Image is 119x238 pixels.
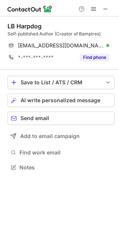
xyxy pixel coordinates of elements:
img: ContactOut v5.3.10 [7,4,52,13]
span: Find work email [19,149,112,156]
div: Save to List / ATS / CRM [21,79,101,85]
button: Send email [7,112,115,125]
span: Send email [21,115,49,121]
button: Notes [7,162,115,173]
button: Find work email [7,147,115,158]
button: Add to email campaign [7,129,115,143]
button: save-profile-one-click [7,76,115,89]
div: LB Harpdog [7,22,42,30]
span: Add to email campaign [20,133,80,139]
button: Reveal Button [80,54,109,61]
span: [EMAIL_ADDRESS][DOMAIN_NAME] [18,42,104,49]
button: AI write personalized message [7,94,115,107]
span: AI write personalized message [21,97,100,103]
span: Notes [19,164,112,171]
div: Self-published Author (Creator of Bampires) [7,31,115,37]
